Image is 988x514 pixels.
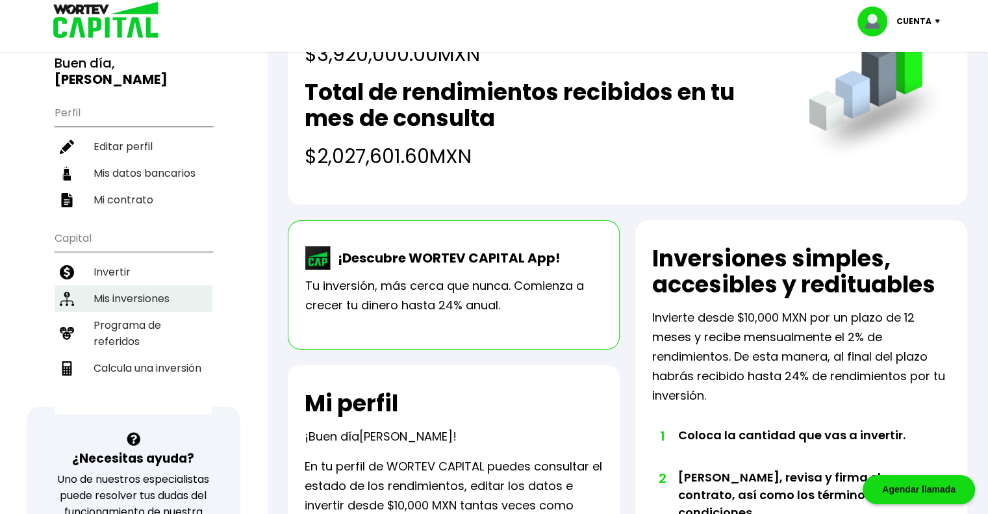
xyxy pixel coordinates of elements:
[55,70,168,88] b: [PERSON_NAME]
[305,276,602,315] p: Tu inversión, más cerca que nunca. Comienza a crecer tu dinero hasta 24% anual.
[305,391,398,417] h2: Mi perfil
[60,292,74,306] img: inversiones-icon.6695dc30.svg
[60,326,74,341] img: recomiendanos-icon.9b8e9327.svg
[931,19,949,23] img: icon-down
[55,285,212,312] a: Mis inversiones
[55,259,212,285] a: Invertir
[863,475,975,504] div: Agendar llamada
[55,224,212,414] ul: Capital
[857,6,896,36] img: profile-image
[60,193,74,207] img: contrato-icon.f2db500c.svg
[659,426,665,446] span: 1
[60,166,74,181] img: datos-icon.10cf9172.svg
[678,426,920,469] li: Coloca la cantidad que vas a invertir.
[55,186,212,213] a: Mi contrato
[60,361,74,376] img: calculadora-icon.17d418c4.svg
[359,428,453,444] span: [PERSON_NAME]
[55,355,212,381] a: Calcula una inversión
[305,40,631,69] h4: $3,920,000.00 MXN
[896,12,931,31] p: Cuenta
[60,140,74,154] img: editar-icon.952d3147.svg
[652,308,950,405] p: Invierte desde $10,000 MXN por un plazo de 12 meses y recibe mensualmente el 2% de rendimientos. ...
[55,133,212,160] a: Editar perfil
[305,246,331,270] img: wortev-capital-app-icon
[55,98,212,213] ul: Perfil
[659,469,665,488] span: 2
[55,55,212,88] h3: Buen día,
[55,312,212,355] a: Programa de referidos
[55,160,212,186] a: Mis datos bancarios
[72,449,194,468] h3: ¿Necesitas ayuda?
[331,248,560,268] p: ¡Descubre WORTEV CAPITAL App!
[305,79,783,131] h2: Total de rendimientos recibidos en tu mes de consulta
[60,265,74,279] img: invertir-icon.b3b967d7.svg
[305,142,783,171] h4: $2,027,601.60 MXN
[305,427,457,446] p: ¡Buen día !
[803,14,950,161] img: grafica.516fef24.png
[652,246,950,298] h2: Inversiones simples, accesibles y redituables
